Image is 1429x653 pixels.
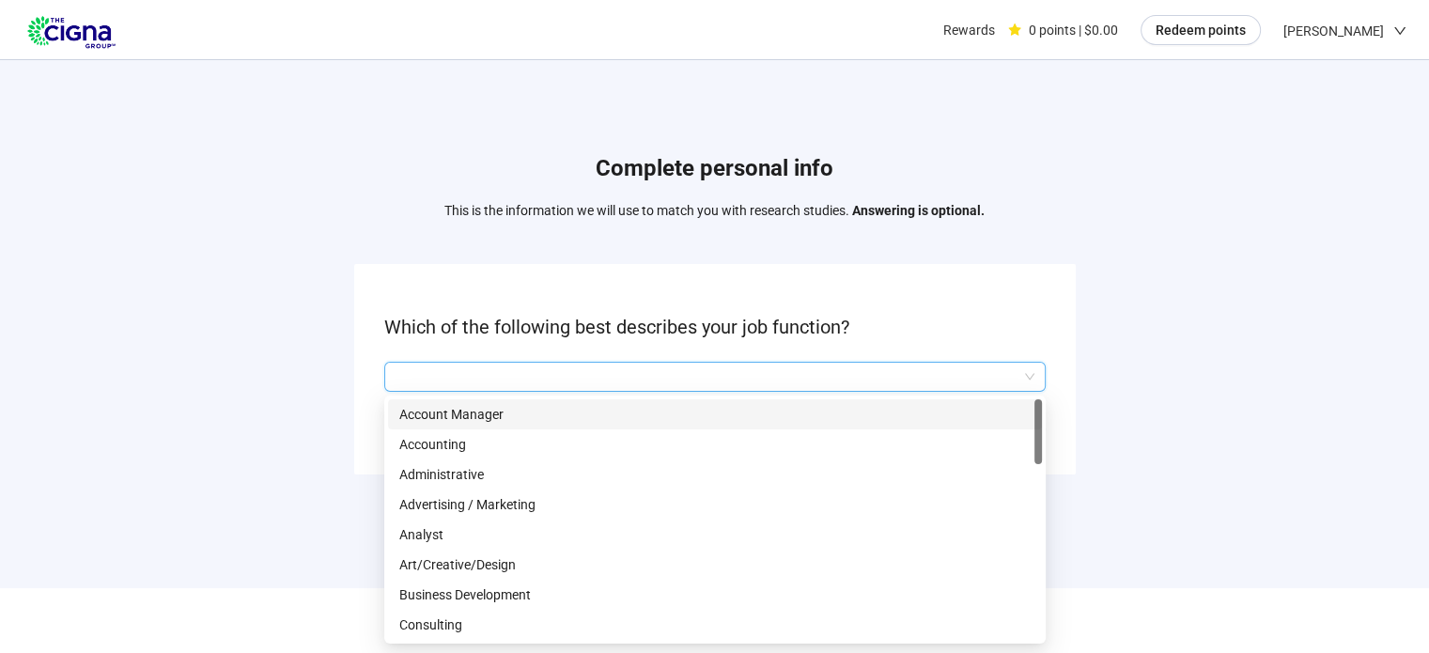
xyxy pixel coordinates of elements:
strong: Answering is optional. [852,203,985,218]
p: Administrative [399,464,1031,485]
p: Analyst [399,524,1031,545]
span: [PERSON_NAME] [1283,1,1384,61]
p: Accounting [399,434,1031,455]
span: star [1008,23,1021,37]
p: Which of the following best describes your job function? [384,313,1046,342]
button: Redeem points [1141,15,1261,45]
p: Business Development [399,584,1031,605]
span: down [1393,24,1406,38]
p: Consulting [399,614,1031,635]
span: Redeem points [1156,20,1246,40]
h1: Complete personal info [444,151,985,187]
p: Advertising / Marketing [399,494,1031,515]
p: Art/Creative/Design [399,554,1031,575]
p: Account Manager [399,404,1031,425]
p: This is the information we will use to match you with research studies. [444,200,985,221]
